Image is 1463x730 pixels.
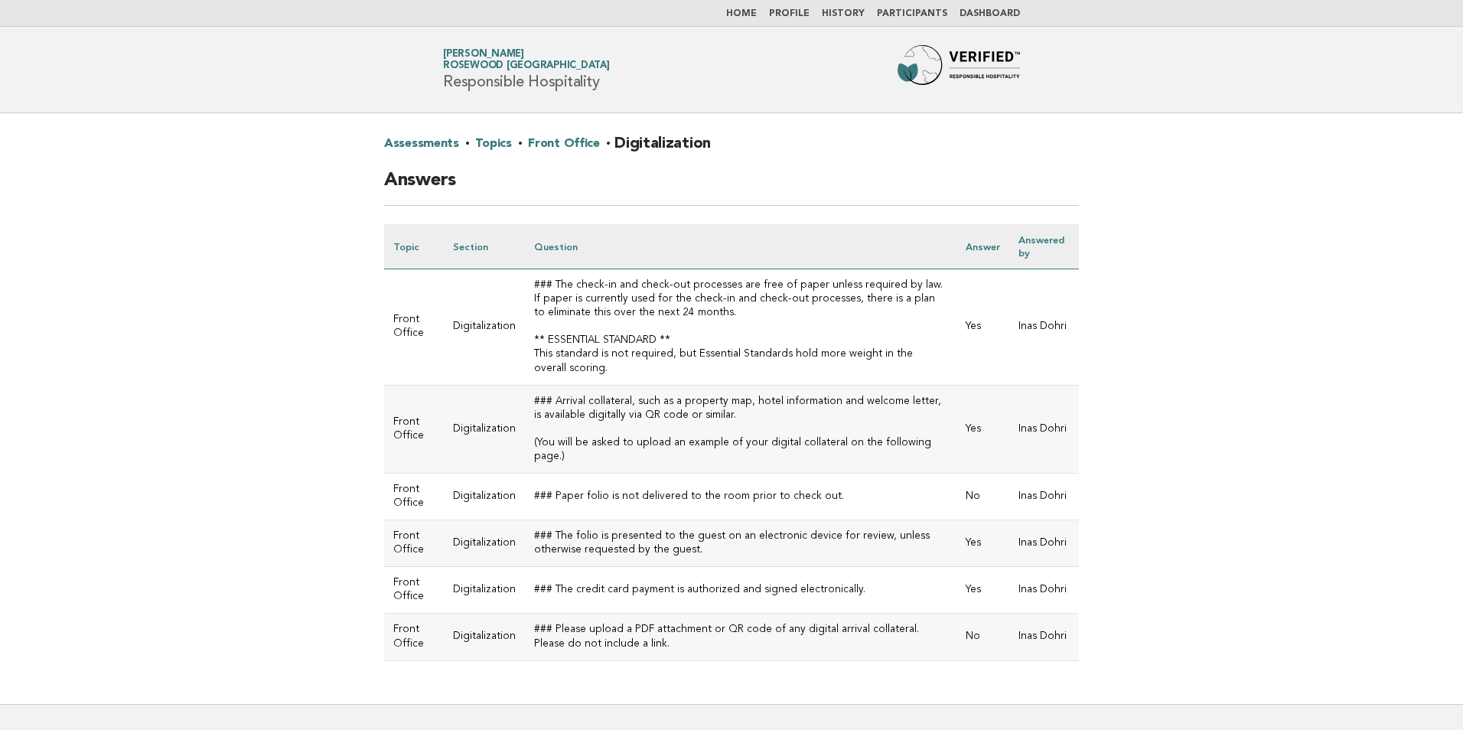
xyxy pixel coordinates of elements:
a: Dashboard [960,9,1020,18]
td: No [956,473,1009,520]
td: Digitalization [444,614,525,660]
a: History [822,9,865,18]
td: Yes [956,269,1009,386]
td: ### The check-in and check-out processes are free of paper unless required by law. If paper is cu... [525,269,956,386]
span: Rosewood [GEOGRAPHIC_DATA] [443,61,610,71]
th: Question [525,224,956,269]
a: Participants [877,9,947,18]
td: Front Office [384,567,444,614]
td: Yes [956,567,1009,614]
a: [PERSON_NAME]Rosewood [GEOGRAPHIC_DATA] [443,49,610,70]
h1: Responsible Hospitality [443,50,610,90]
th: Topic [384,224,444,269]
td: Digitalization [444,385,525,473]
a: Profile [769,9,810,18]
td: ### Arrival collateral, such as a property map, hotel information and welcome letter, is availabl... [525,385,956,473]
td: Digitalization [444,520,525,567]
td: Front Office [384,269,444,386]
th: Answered by [1009,224,1079,269]
td: Front Office [384,385,444,473]
td: Digitalization [444,473,525,520]
td: ### Paper folio is not delivered to the room prior to check out. [525,473,956,520]
td: Inas Dohri [1009,269,1079,386]
h2: Answers [384,168,1079,206]
td: Inas Dohri [1009,614,1079,660]
td: Inas Dohri [1009,520,1079,567]
img: Forbes Travel Guide [898,45,1020,94]
th: Section [444,224,525,269]
td: Digitalization [444,567,525,614]
a: Topics [475,132,511,156]
h2: · · · Digitalization [384,132,1079,168]
td: Yes [956,520,1009,567]
td: Inas Dohri [1009,385,1079,473]
td: No [956,614,1009,660]
td: Front Office [384,473,444,520]
td: Inas Dohri [1009,567,1079,614]
td: ### The credit card payment is authorized and signed electronically. [525,567,956,614]
th: Answer [956,224,1009,269]
a: Front Office [528,132,599,156]
a: Home [726,9,757,18]
td: ### Please upload a PDF attachment or QR code of any digital arrival collateral. Please do not in... [525,614,956,660]
td: Inas Dohri [1009,473,1079,520]
td: Digitalization [444,269,525,386]
a: Assessments [384,132,459,156]
td: Front Office [384,614,444,660]
td: Yes [956,385,1009,473]
td: ### The folio is presented to the guest on an electronic device for review, unless otherwise requ... [525,520,956,567]
td: Front Office [384,520,444,567]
